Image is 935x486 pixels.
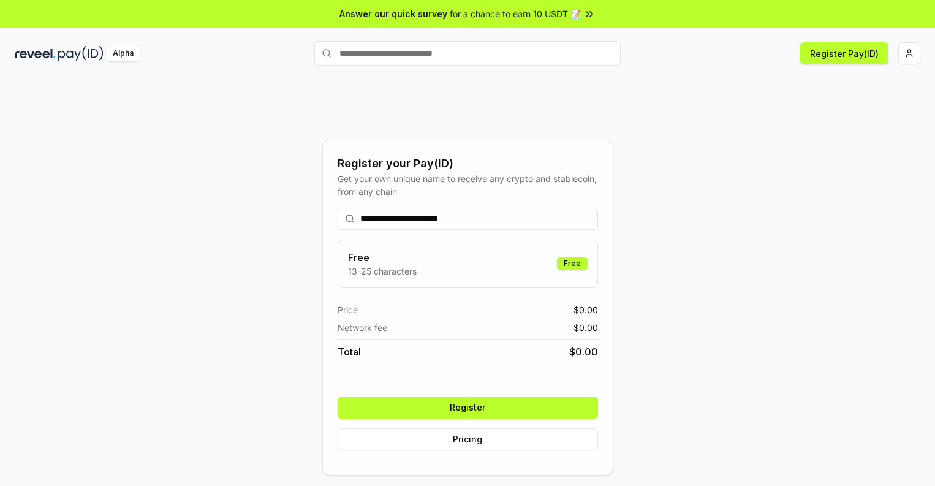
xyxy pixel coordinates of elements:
[58,46,104,61] img: pay_id
[573,321,598,334] span: $ 0.00
[338,397,598,419] button: Register
[338,155,598,172] div: Register your Pay(ID)
[338,344,361,359] span: Total
[569,344,598,359] span: $ 0.00
[15,46,56,61] img: reveel_dark
[338,303,358,316] span: Price
[557,257,588,270] div: Free
[106,46,140,61] div: Alpha
[338,428,598,450] button: Pricing
[338,172,598,198] div: Get your own unique name to receive any crypto and stablecoin, from any chain
[573,303,598,316] span: $ 0.00
[339,7,447,20] span: Answer our quick survey
[800,42,888,64] button: Register Pay(ID)
[338,321,387,334] span: Network fee
[450,7,581,20] span: for a chance to earn 10 USDT 📝
[348,250,417,265] h3: Free
[348,265,417,278] p: 13-25 characters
